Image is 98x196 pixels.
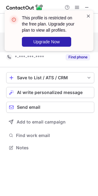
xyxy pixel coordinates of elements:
[9,15,19,25] img: error
[22,15,79,33] header: This profile is restricted on the free plan. Upgrade your plan to view all profiles.
[17,90,83,95] span: AI write personalized message
[22,37,71,47] button: Upgrade Now
[6,131,94,140] button: Find work email
[6,4,43,11] img: ContactOut v5.3.10
[16,133,92,138] span: Find work email
[33,39,60,44] span: Upgrade Now
[17,105,40,110] span: Send email
[17,120,66,124] span: Add to email campaign
[6,72,94,83] button: save-profile-one-click
[6,116,94,127] button: Add to email campaign
[16,145,92,151] span: Notes
[6,143,94,152] button: Notes
[6,87,94,98] button: AI write personalized message
[17,75,84,80] div: Save to List / ATS / CRM
[6,102,94,113] button: Send email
